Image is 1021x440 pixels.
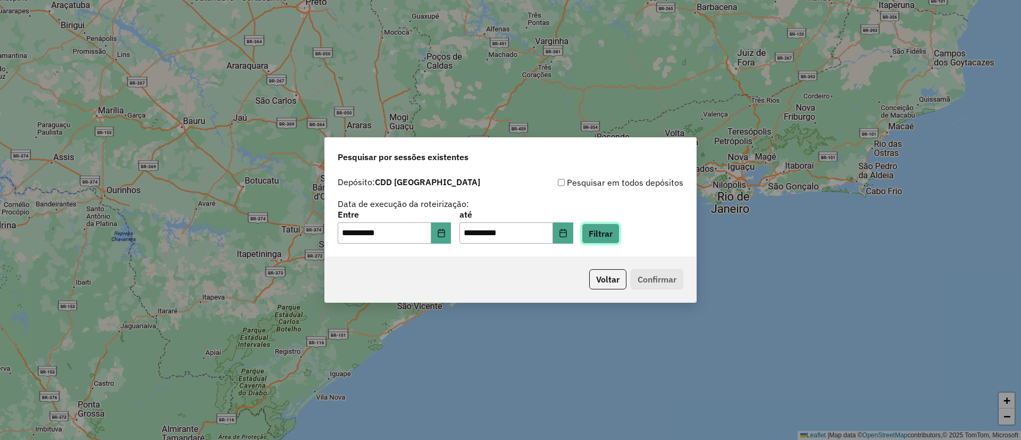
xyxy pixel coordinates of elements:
label: Depósito: [338,176,480,188]
label: Data de execução da roteirização: [338,197,469,210]
span: Pesquisar por sessões existentes [338,151,468,163]
label: até [459,208,573,221]
label: Entre [338,208,451,221]
div: Pesquisar em todos depósitos [510,176,683,189]
strong: CDD [GEOGRAPHIC_DATA] [375,177,480,187]
button: Filtrar [582,223,620,244]
button: Voltar [589,269,626,289]
button: Choose Date [553,222,573,244]
button: Choose Date [431,222,451,244]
